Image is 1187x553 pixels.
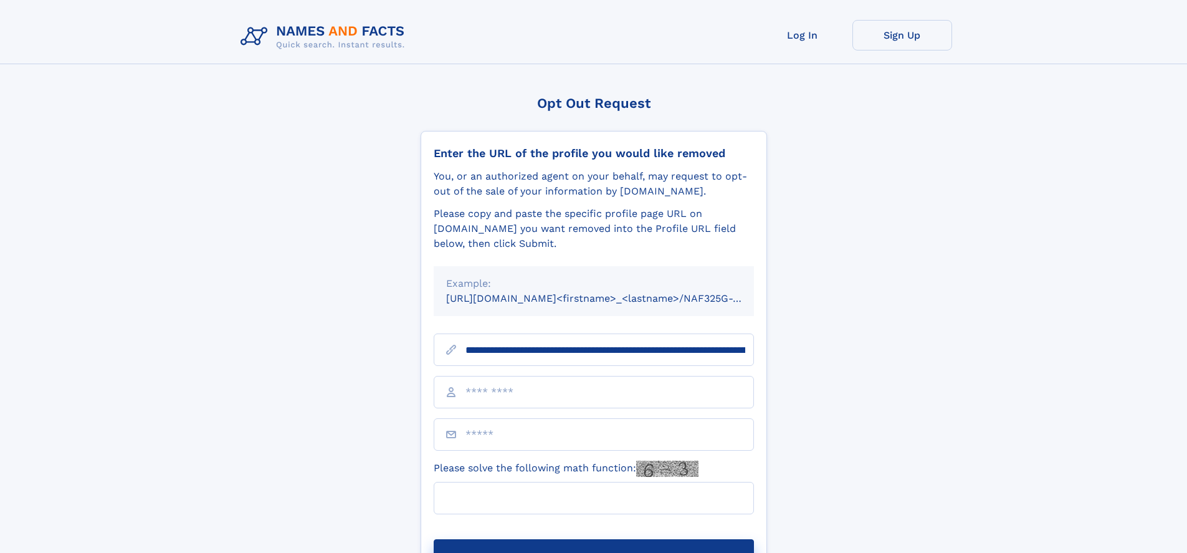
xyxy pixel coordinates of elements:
[753,20,852,50] a: Log In
[434,169,754,199] div: You, or an authorized agent on your behalf, may request to opt-out of the sale of your informatio...
[852,20,952,50] a: Sign Up
[421,95,767,111] div: Opt Out Request
[434,206,754,251] div: Please copy and paste the specific profile page URL on [DOMAIN_NAME] you want removed into the Pr...
[446,276,741,291] div: Example:
[446,292,778,304] small: [URL][DOMAIN_NAME]<firstname>_<lastname>/NAF325G-xxxxxxxx
[236,20,415,54] img: Logo Names and Facts
[434,461,698,477] label: Please solve the following math function:
[434,147,754,160] div: Enter the URL of the profile you would like removed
